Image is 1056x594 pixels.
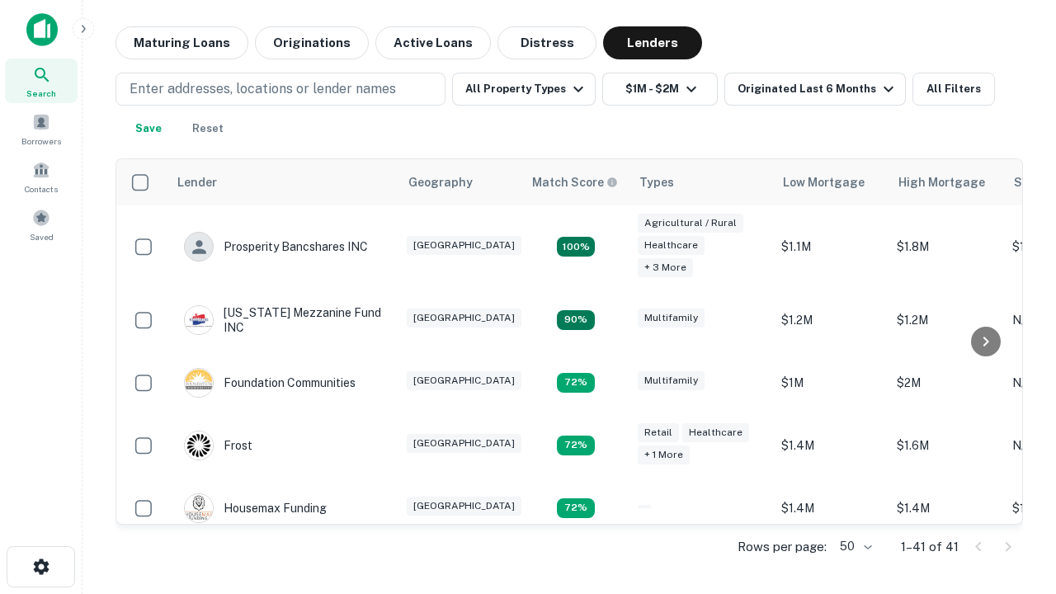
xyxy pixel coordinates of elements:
[833,535,874,559] div: 50
[973,462,1056,541] iframe: Chat Widget
[407,371,521,390] div: [GEOGRAPHIC_DATA]
[889,289,1004,351] td: $1.2M
[898,172,985,192] div: High Mortgage
[185,494,213,522] img: picture
[901,537,959,557] p: 1–41 of 41
[912,73,995,106] button: All Filters
[532,173,615,191] h6: Match Score
[30,230,54,243] span: Saved
[5,202,78,247] a: Saved
[184,368,356,398] div: Foundation Communities
[638,236,705,255] div: Healthcare
[639,172,674,192] div: Types
[773,289,889,351] td: $1.2M
[889,159,1004,205] th: High Mortgage
[407,497,521,516] div: [GEOGRAPHIC_DATA]
[5,106,78,151] a: Borrowers
[629,159,773,205] th: Types
[603,26,702,59] button: Lenders
[177,172,217,192] div: Lender
[773,205,889,289] td: $1.1M
[889,205,1004,289] td: $1.8M
[522,159,629,205] th: Capitalize uses an advanced AI algorithm to match your search with the best lender. The match sco...
[122,112,175,145] button: Save your search to get updates of matches that match your search criteria.
[783,172,865,192] div: Low Mortgage
[185,306,213,334] img: picture
[773,159,889,205] th: Low Mortgage
[26,13,58,46] img: capitalize-icon.png
[638,445,690,464] div: + 1 more
[184,232,368,262] div: Prosperity Bancshares INC
[407,434,521,453] div: [GEOGRAPHIC_DATA]
[398,159,522,205] th: Geography
[682,423,749,442] div: Healthcare
[773,477,889,540] td: $1.4M
[5,59,78,103] a: Search
[602,73,718,106] button: $1M - $2M
[185,369,213,397] img: picture
[738,537,827,557] p: Rows per page:
[130,79,396,99] p: Enter addresses, locations or lender names
[21,134,61,148] span: Borrowers
[167,159,398,205] th: Lender
[557,237,595,257] div: Matching Properties: 10, hasApolloMatch: undefined
[557,436,595,455] div: Matching Properties: 4, hasApolloMatch: undefined
[738,79,898,99] div: Originated Last 6 Months
[638,371,705,390] div: Multifamily
[638,423,679,442] div: Retail
[773,414,889,477] td: $1.4M
[375,26,491,59] button: Active Loans
[497,26,596,59] button: Distress
[638,214,743,233] div: Agricultural / Rural
[181,112,234,145] button: Reset
[724,73,906,106] button: Originated Last 6 Months
[557,373,595,393] div: Matching Properties: 4, hasApolloMatch: undefined
[255,26,369,59] button: Originations
[184,305,382,335] div: [US_STATE] Mezzanine Fund INC
[185,431,213,460] img: picture
[115,73,445,106] button: Enter addresses, locations or lender names
[115,26,248,59] button: Maturing Loans
[773,351,889,414] td: $1M
[638,258,693,277] div: + 3 more
[557,310,595,330] div: Matching Properties: 5, hasApolloMatch: undefined
[452,73,596,106] button: All Property Types
[557,498,595,518] div: Matching Properties: 4, hasApolloMatch: undefined
[5,154,78,199] a: Contacts
[532,173,618,191] div: Capitalize uses an advanced AI algorithm to match your search with the best lender. The match sco...
[184,431,252,460] div: Frost
[638,309,705,328] div: Multifamily
[184,493,327,523] div: Housemax Funding
[889,414,1004,477] td: $1.6M
[889,351,1004,414] td: $2M
[407,309,521,328] div: [GEOGRAPHIC_DATA]
[25,182,58,196] span: Contacts
[889,477,1004,540] td: $1.4M
[408,172,473,192] div: Geography
[26,87,56,100] span: Search
[407,236,521,255] div: [GEOGRAPHIC_DATA]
